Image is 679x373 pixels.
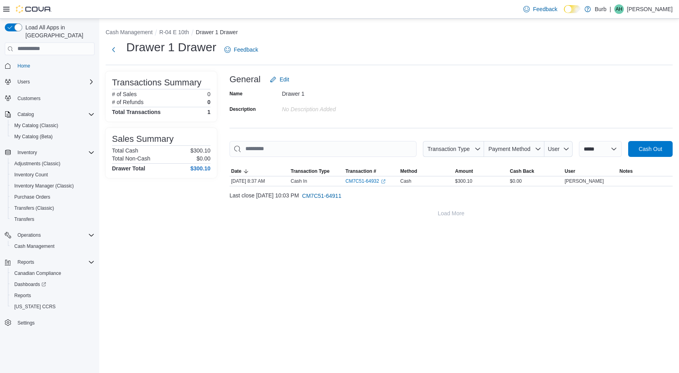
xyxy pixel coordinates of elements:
[159,29,189,35] button: R-04 E 10th
[8,279,98,290] a: Dashboards
[565,168,575,174] span: User
[8,203,98,214] button: Transfers (Classic)
[533,5,557,13] span: Feedback
[455,178,472,184] span: $300.10
[565,178,604,184] span: [PERSON_NAME]
[22,23,95,39] span: Load All Apps in [GEOGRAPHIC_DATA]
[628,141,673,157] button: Cash Out
[231,168,241,174] span: Date
[112,78,201,87] h3: Transactions Summary
[8,290,98,301] button: Reports
[112,147,138,154] h6: Total Cash
[190,165,210,172] h4: $300.10
[400,168,417,174] span: Method
[2,60,98,72] button: Home
[11,192,95,202] span: Purchase Orders
[11,215,37,224] a: Transfers
[14,133,53,140] span: My Catalog (Beta)
[280,75,289,83] span: Edit
[11,192,54,202] a: Purchase Orders
[8,169,98,180] button: Inventory Count
[619,168,633,174] span: Notes
[14,77,33,87] button: Users
[11,269,95,278] span: Canadian Compliance
[11,132,56,141] a: My Catalog (Beta)
[112,91,137,97] h6: # of Sales
[17,111,34,118] span: Catalog
[399,166,453,176] button: Method
[14,122,58,129] span: My Catalog (Classic)
[230,166,289,176] button: Date
[106,28,673,38] nav: An example of EuiBreadcrumbs
[17,63,30,69] span: Home
[282,103,388,112] div: No Description added
[2,230,98,241] button: Operations
[8,158,98,169] button: Adjustments (Classic)
[14,194,50,200] span: Purchase Orders
[291,178,307,184] p: Cash In
[8,180,98,191] button: Inventory Manager (Classic)
[14,303,56,310] span: [US_STATE] CCRS
[14,110,37,119] button: Catalog
[610,4,611,14] p: |
[230,188,673,204] div: Last close [DATE] 10:03 PM
[234,46,258,54] span: Feedback
[17,259,34,265] span: Reports
[11,170,51,180] a: Inventory Count
[427,146,470,152] span: Transaction Type
[289,166,344,176] button: Transaction Type
[2,257,98,268] button: Reports
[14,243,54,249] span: Cash Management
[11,291,95,300] span: Reports
[11,242,95,251] span: Cash Management
[11,203,57,213] a: Transfers (Classic)
[11,159,95,168] span: Adjustments (Classic)
[14,230,95,240] span: Operations
[2,76,98,87] button: Users
[508,176,563,186] div: $0.00
[11,121,62,130] a: My Catalog (Classic)
[14,172,48,178] span: Inventory Count
[112,155,150,162] h6: Total Non-Cash
[563,166,618,176] button: User
[8,131,98,142] button: My Catalog (Beta)
[8,241,98,252] button: Cash Management
[11,242,58,251] a: Cash Management
[221,42,261,58] a: Feedback
[345,178,386,184] a: CM7C51-64932External link
[11,159,64,168] a: Adjustments (Classic)
[197,155,210,162] p: $0.00
[14,148,95,157] span: Inventory
[17,149,37,156] span: Inventory
[453,166,508,176] button: Amount
[520,1,560,17] a: Feedback
[548,146,560,152] span: User
[595,4,607,14] p: Burb
[230,91,243,97] label: Name
[112,165,145,172] h4: Drawer Total
[230,75,260,84] h3: General
[2,109,98,120] button: Catalog
[302,192,341,200] span: CM7C51-64911
[638,145,662,153] span: Cash Out
[14,160,60,167] span: Adjustments (Classic)
[544,141,573,157] button: User
[112,109,161,115] h4: Total Transactions
[484,141,544,157] button: Payment Method
[230,106,256,112] label: Description
[14,257,37,267] button: Reports
[11,132,95,141] span: My Catalog (Beta)
[14,230,44,240] button: Operations
[618,166,673,176] button: Notes
[230,176,289,186] div: [DATE] 8:37 AM
[267,72,292,87] button: Edit
[230,205,673,221] button: Load More
[627,4,673,14] p: [PERSON_NAME]
[14,318,38,328] a: Settings
[11,203,95,213] span: Transfers (Classic)
[400,178,411,184] span: Cash
[8,120,98,131] button: My Catalog (Classic)
[207,99,210,105] p: 0
[230,141,417,157] input: This is a search bar. As you type, the results lower in the page will automatically filter.
[11,170,95,180] span: Inventory Count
